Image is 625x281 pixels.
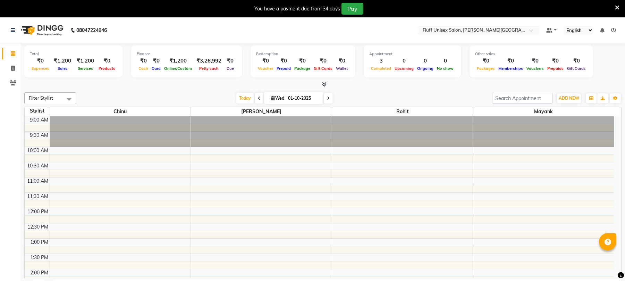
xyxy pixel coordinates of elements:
[557,93,581,103] button: ADD NEW
[97,66,117,71] span: Products
[26,147,50,154] div: 10:00 AM
[26,177,50,185] div: 11:00 AM
[224,57,236,65] div: ₹0
[30,66,51,71] span: Expenses
[546,66,565,71] span: Prepaids
[162,66,194,71] span: Online/Custom
[76,20,107,40] b: 08047224946
[565,66,588,71] span: Gift Cards
[29,239,50,246] div: 1:00 PM
[559,96,579,101] span: ADD NEW
[30,51,117,57] div: Total
[415,66,435,71] span: Ongoing
[97,57,117,65] div: ₹0
[26,193,50,200] div: 11:30 AM
[30,57,51,65] div: ₹0
[565,57,588,65] div: ₹0
[275,66,293,71] span: Prepaid
[312,57,334,65] div: ₹0
[334,66,349,71] span: Wallet
[29,254,50,261] div: 1:30 PM
[525,57,546,65] div: ₹0
[275,57,293,65] div: ₹0
[74,57,97,65] div: ₹1,200
[51,57,74,65] div: ₹1,200
[194,57,224,65] div: ₹3,26,992
[225,66,236,71] span: Due
[473,107,614,116] span: Mayank
[56,66,69,71] span: Sales
[293,66,312,71] span: Package
[415,57,435,65] div: 0
[150,66,162,71] span: Card
[50,107,191,116] span: Chinu
[76,66,95,71] span: Services
[26,223,50,231] div: 12:30 PM
[393,66,415,71] span: Upcoming
[393,57,415,65] div: 0
[497,66,525,71] span: Memberships
[369,66,393,71] span: Completed
[475,66,497,71] span: Packages
[475,51,588,57] div: Other sales
[334,57,349,65] div: ₹0
[18,20,65,40] img: logo
[28,132,50,139] div: 9:30 AM
[475,57,497,65] div: ₹0
[369,51,455,57] div: Appointment
[369,57,393,65] div: 3
[332,107,473,116] span: Rohit
[256,51,349,57] div: Redemption
[286,93,321,104] input: 2025-10-01
[26,208,50,215] div: 12:00 PM
[150,57,162,65] div: ₹0
[26,162,50,170] div: 10:30 AM
[29,269,50,276] div: 2:00 PM
[28,116,50,124] div: 9:00 AM
[191,107,332,116] span: [PERSON_NAME]
[256,57,275,65] div: ₹0
[256,66,275,71] span: Voucher
[497,57,525,65] div: ₹0
[29,95,53,101] span: Filter Stylist
[137,66,150,71] span: Cash
[137,57,150,65] div: ₹0
[293,57,312,65] div: ₹0
[492,93,553,104] input: Search Appointment
[435,66,455,71] span: No show
[435,57,455,65] div: 0
[312,66,334,71] span: Gift Cards
[236,93,254,104] span: Today
[197,66,220,71] span: Petty cash
[341,3,363,15] button: Pay
[270,96,286,101] span: Wed
[546,57,565,65] div: ₹0
[162,57,194,65] div: ₹1,200
[525,66,546,71] span: Vouchers
[137,51,236,57] div: Finance
[25,107,50,115] div: Stylist
[254,5,340,13] div: You have a payment due from 34 days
